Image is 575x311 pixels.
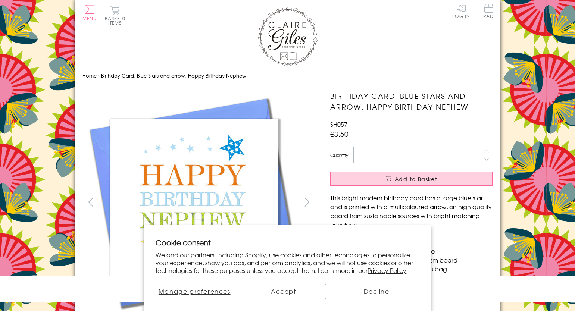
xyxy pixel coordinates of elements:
[330,120,347,129] span: SH057
[330,172,493,186] button: Add to Basket
[258,7,318,66] img: Claire Giles Greetings Cards
[395,175,437,183] span: Add to Basket
[330,193,493,229] p: This bright modern birthday card has a large blue star and is printed with a multicoloured arrow,...
[82,68,493,84] nav: breadcrumbs
[330,129,349,139] span: £3.50
[156,284,233,299] button: Manage preferences
[82,194,99,210] button: prev
[299,194,315,210] button: next
[334,284,419,299] button: Decline
[481,4,497,20] a: Trade
[452,4,470,18] a: Log In
[156,251,419,274] p: We and our partners, including Shopify, use cookies and other technologies to personalize your ex...
[159,287,231,296] span: Manage preferences
[82,15,97,22] span: Menu
[481,4,497,18] span: Trade
[330,152,348,158] label: Quantity
[368,266,406,275] a: Privacy Policy
[82,5,97,21] button: Menu
[330,91,493,112] h1: Birthday Card, Blue Stars and arrow, Happy Birthday Nephew
[101,72,246,79] span: Birthday Card, Blue Stars and arrow, Happy Birthday Nephew
[98,72,100,79] span: ›
[105,6,125,25] button: Basket0 items
[156,237,419,248] h2: Cookie consent
[241,284,326,299] button: Accept
[108,15,125,26] span: 0 items
[82,72,97,79] a: Home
